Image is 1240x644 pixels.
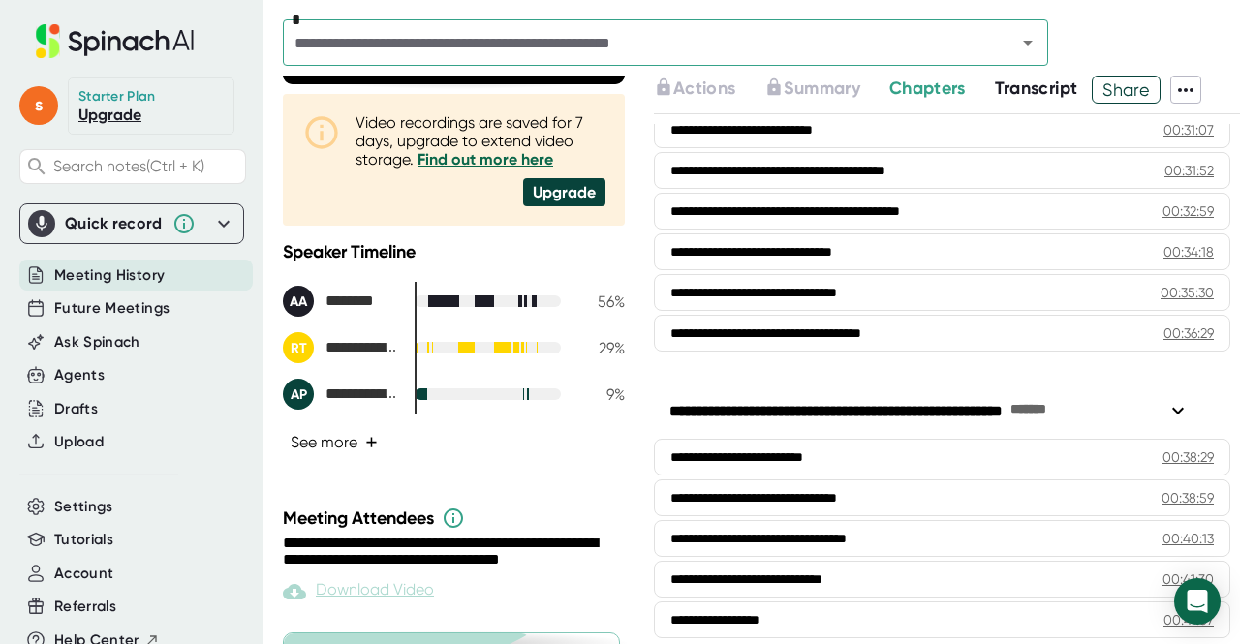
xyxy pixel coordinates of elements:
[54,331,140,353] button: Ask Spinach
[283,379,399,410] div: Ashwini Puranik
[1162,488,1214,507] div: 00:38:59
[1092,76,1161,104] button: Share
[283,506,630,530] div: Meeting Attendees
[654,76,735,102] button: Actions
[1174,578,1221,625] div: Open Intercom Messenger
[19,86,58,125] span: s
[356,113,605,169] div: Video recordings are saved for 7 days, upgrade to extend video storage.
[54,364,105,386] button: Agents
[1162,447,1214,467] div: 00:38:29
[54,398,98,420] button: Drafts
[576,292,625,311] div: 56 %
[283,379,314,410] div: AP
[283,580,434,603] div: Paid feature
[1163,120,1214,139] div: 00:31:07
[54,563,113,585] button: Account
[1014,29,1041,56] button: Open
[764,76,859,102] button: Summary
[1162,201,1214,221] div: 00:32:59
[78,88,156,106] div: Starter Plan
[418,150,553,169] a: Find out more here
[53,157,204,175] span: Search notes (Ctrl + K)
[283,332,399,363] div: Recruiter TechX
[1093,73,1160,107] span: Share
[1162,569,1214,589] div: 00:41:30
[784,77,859,99] span: Summary
[654,76,764,104] div: Upgrade to access
[1161,283,1214,302] div: 00:35:30
[283,425,386,459] button: See more+
[1163,610,1214,629] div: 00:41:57
[283,332,314,363] div: RT
[54,596,116,618] button: Referrals
[889,76,966,102] button: Chapters
[1163,242,1214,261] div: 00:34:18
[523,178,605,206] div: Upgrade
[673,77,735,99] span: Actions
[28,204,235,243] div: Quick record
[283,241,625,262] div: Speaker Timeline
[995,77,1078,99] span: Transcript
[365,435,378,450] span: +
[889,77,966,99] span: Chapters
[283,286,399,317] div: Ali Ajam
[283,286,314,317] div: AA
[576,339,625,357] div: 29 %
[65,214,163,233] div: Quick record
[54,297,170,320] button: Future Meetings
[54,264,165,287] button: Meeting History
[1162,529,1214,548] div: 00:40:13
[995,76,1078,102] button: Transcript
[78,106,141,124] a: Upgrade
[1163,323,1214,343] div: 00:36:29
[54,496,113,518] button: Settings
[1164,161,1214,180] div: 00:31:52
[54,431,104,453] button: Upload
[54,529,113,551] button: Tutorials
[576,385,625,404] div: 9 %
